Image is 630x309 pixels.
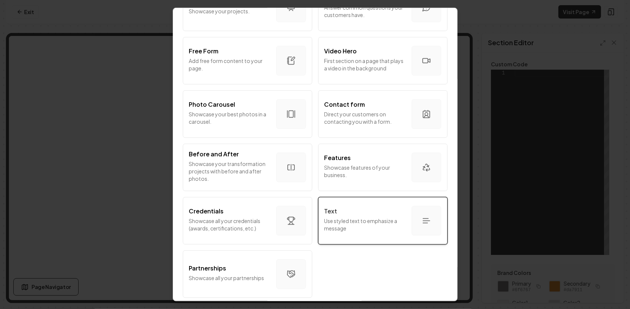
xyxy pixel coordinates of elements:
[324,207,337,216] p: Text
[324,164,406,179] p: Showcase features of your business.
[189,160,270,182] p: Showcase your transformation projects with before and after photos.
[189,7,270,15] p: Showcase your projects.
[189,57,270,72] p: Add free form content to your page.
[318,37,448,84] button: Video HeroFirst section on a page that plays a video in the background
[324,57,406,72] p: First section on a page that plays a video in the background
[324,47,357,56] p: Video Hero
[318,197,448,245] button: TextUse styled text to emphasize a message
[189,264,227,273] p: Partnerships
[324,153,351,162] p: Features
[183,37,312,84] button: Free FormAdd free form content to your page.
[183,250,312,298] button: PartnershipsShowcase all your partnerships
[324,110,406,125] p: Direct your customers on contacting you with a form.
[189,274,270,282] p: Showcase all your partnerships
[183,90,312,138] button: Photo CarouselShowcase your best photos in a carousel.
[318,144,448,191] button: FeaturesShowcase features of your business.
[324,4,406,19] p: Answer common questions your customers have.
[189,217,270,232] p: Showcase all your credentials (awards, certifications, etc.)
[189,150,239,159] p: Before and After
[189,47,219,56] p: Free Form
[189,207,224,216] p: Credentials
[324,217,406,232] p: Use styled text to emphasize a message
[183,197,312,245] button: CredentialsShowcase all your credentials (awards, certifications, etc.)
[189,100,235,109] p: Photo Carousel
[324,100,365,109] p: Contact form
[189,110,270,125] p: Showcase your best photos in a carousel.
[318,90,448,138] button: Contact formDirect your customers on contacting you with a form.
[183,144,312,191] button: Before and AfterShowcase your transformation projects with before and after photos.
